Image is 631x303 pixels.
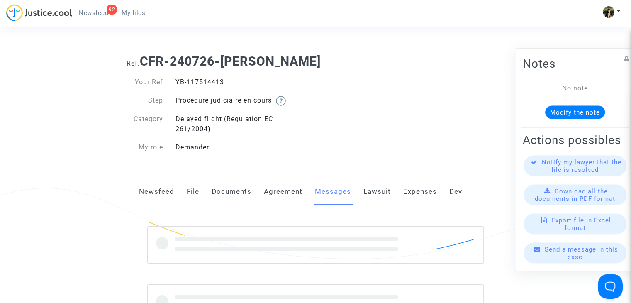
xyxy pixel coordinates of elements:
[363,178,391,205] a: Lawsuit
[115,7,152,19] a: My files
[140,54,321,68] b: CFR-240726-[PERSON_NAME]
[72,7,115,19] a: 92Newsfeed
[449,178,462,205] a: Dev
[120,114,169,134] div: Category
[542,159,621,173] span: Notify my lawyer that the file is resolved
[122,9,145,17] span: My files
[523,56,627,71] h2: Notes
[264,178,302,205] a: Agreement
[127,59,140,67] span: Ref.
[545,106,605,119] button: Modify the note
[169,114,316,134] div: Delayed flight (Regulation EC 261/2004)
[598,274,623,299] iframe: Help Scout Beacon - Open
[120,142,169,152] div: My role
[139,178,174,205] a: Newsfeed
[535,83,615,93] div: No note
[315,178,351,205] a: Messages
[120,95,169,106] div: Step
[169,95,316,106] div: Procédure judiciaire en cours
[79,9,108,17] span: Newsfeed
[169,142,316,152] div: Demander
[545,246,618,261] span: Send a message in this case
[169,77,316,87] div: YB-117514413
[551,217,611,232] span: Export file in Excel format
[403,178,437,205] a: Expenses
[535,188,615,203] span: Download all the documents in PDF format
[276,96,286,106] img: help.svg
[6,4,72,21] img: jc-logo.svg
[107,5,117,15] div: 92
[212,178,251,205] a: Documents
[603,6,614,18] img: ACg8ocIHv2cjDDKoFJhKpOjfbZYKSpwDZ1OyqKQUd1LFOvruGOPdCw=s96-c
[120,77,169,87] div: Your Ref
[523,133,627,147] h2: Actions possibles
[187,178,199,205] a: File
